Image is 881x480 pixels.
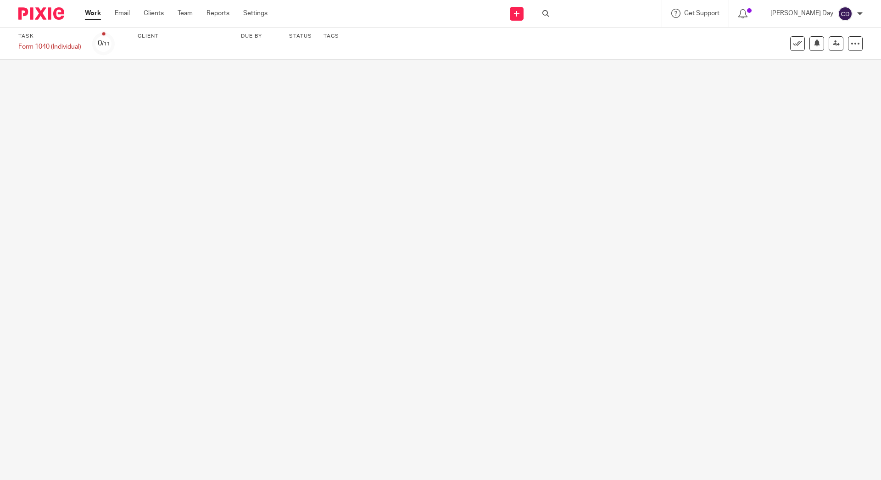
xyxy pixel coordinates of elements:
label: Task [18,33,81,40]
p: [PERSON_NAME] Day [770,9,833,18]
small: /11 [102,41,110,46]
label: Client [138,33,229,40]
label: Status [289,33,312,40]
a: Clients [144,9,164,18]
label: Tags [323,33,339,40]
a: Work [85,9,101,18]
a: Email [115,9,130,18]
label: Due by [241,33,278,40]
img: svg%3E [838,6,853,21]
span: Get Support [684,10,719,17]
a: Settings [243,9,268,18]
div: Form 1040 (Individual) [18,42,81,51]
img: Pixie [18,7,64,20]
div: 0 [98,38,110,49]
a: Team [178,9,193,18]
a: Reports [206,9,229,18]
